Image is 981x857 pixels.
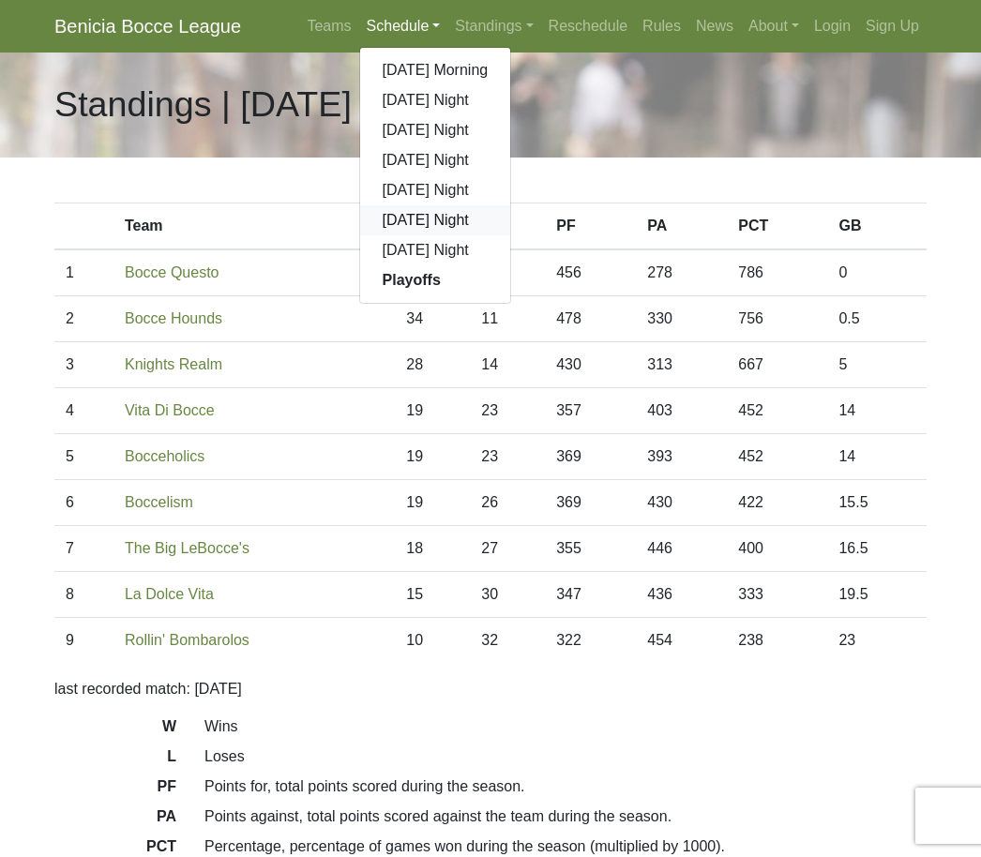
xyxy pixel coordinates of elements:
[299,8,358,45] a: Teams
[360,205,511,235] a: [DATE] Night
[40,745,190,775] dt: L
[858,8,927,45] a: Sign Up
[636,480,727,526] td: 430
[470,434,545,480] td: 23
[541,8,636,45] a: Reschedule
[383,272,441,288] strong: Playoffs
[636,618,727,664] td: 454
[360,85,511,115] a: [DATE] Night
[40,775,190,805] dt: PF
[827,572,927,618] td: 19.5
[54,8,241,45] a: Benicia Bocce League
[807,8,858,45] a: Login
[545,480,636,526] td: 369
[636,434,727,480] td: 393
[636,388,727,434] td: 403
[125,356,222,372] a: Knights Realm
[827,388,927,434] td: 14
[54,342,113,388] td: 3
[727,572,827,618] td: 333
[360,55,511,85] a: [DATE] Morning
[636,342,727,388] td: 313
[545,572,636,618] td: 347
[827,618,927,664] td: 23
[395,572,470,618] td: 15
[395,342,470,388] td: 28
[125,310,222,326] a: Bocce Hounds
[395,618,470,664] td: 10
[395,296,470,342] td: 34
[470,388,545,434] td: 23
[395,526,470,572] td: 18
[54,572,113,618] td: 8
[54,678,927,700] p: last recorded match: [DATE]
[545,249,636,296] td: 456
[470,480,545,526] td: 26
[190,805,941,828] dd: Points against, total points scored against the team during the season.
[545,296,636,342] td: 478
[40,805,190,835] dt: PA
[54,388,113,434] td: 4
[360,265,511,295] a: Playoffs
[190,775,941,798] dd: Points for, total points scored during the season.
[447,8,540,45] a: Standings
[727,342,827,388] td: 667
[827,203,927,250] th: GB
[395,388,470,434] td: 19
[40,715,190,745] dt: W
[827,249,927,296] td: 0
[827,434,927,480] td: 14
[125,540,249,556] a: The Big LeBocce's
[470,342,545,388] td: 14
[636,572,727,618] td: 436
[545,388,636,434] td: 357
[636,249,727,296] td: 278
[545,342,636,388] td: 430
[125,264,219,280] a: Bocce Questo
[54,296,113,342] td: 2
[54,480,113,526] td: 6
[636,203,727,250] th: PA
[727,203,827,250] th: PCT
[635,8,688,45] a: Rules
[827,342,927,388] td: 5
[741,8,807,45] a: About
[125,402,215,418] a: Vita Di Bocce
[545,618,636,664] td: 322
[113,203,395,250] th: Team
[125,632,249,648] a: Rollin' Bombarolos
[636,296,727,342] td: 330
[727,388,827,434] td: 452
[395,434,470,480] td: 19
[360,115,511,145] a: [DATE] Night
[125,586,214,602] a: La Dolce Vita
[827,480,927,526] td: 15.5
[545,203,636,250] th: PF
[470,526,545,572] td: 27
[636,526,727,572] td: 446
[54,618,113,664] td: 9
[470,618,545,664] td: 32
[360,175,511,205] a: [DATE] Night
[54,434,113,480] td: 5
[827,296,927,342] td: 0.5
[688,8,741,45] a: News
[360,235,511,265] a: [DATE] Night
[470,296,545,342] td: 11
[727,296,827,342] td: 756
[125,448,204,464] a: Bocceholics
[54,526,113,572] td: 7
[727,480,827,526] td: 422
[190,715,941,738] dd: Wins
[545,526,636,572] td: 355
[727,618,827,664] td: 238
[470,572,545,618] td: 30
[54,249,113,296] td: 1
[54,83,444,126] h1: Standings | [DATE] Night
[727,526,827,572] td: 400
[359,47,512,304] div: Schedule
[827,526,927,572] td: 16.5
[360,145,511,175] a: [DATE] Night
[125,494,193,510] a: Boccelism
[190,745,941,768] dd: Loses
